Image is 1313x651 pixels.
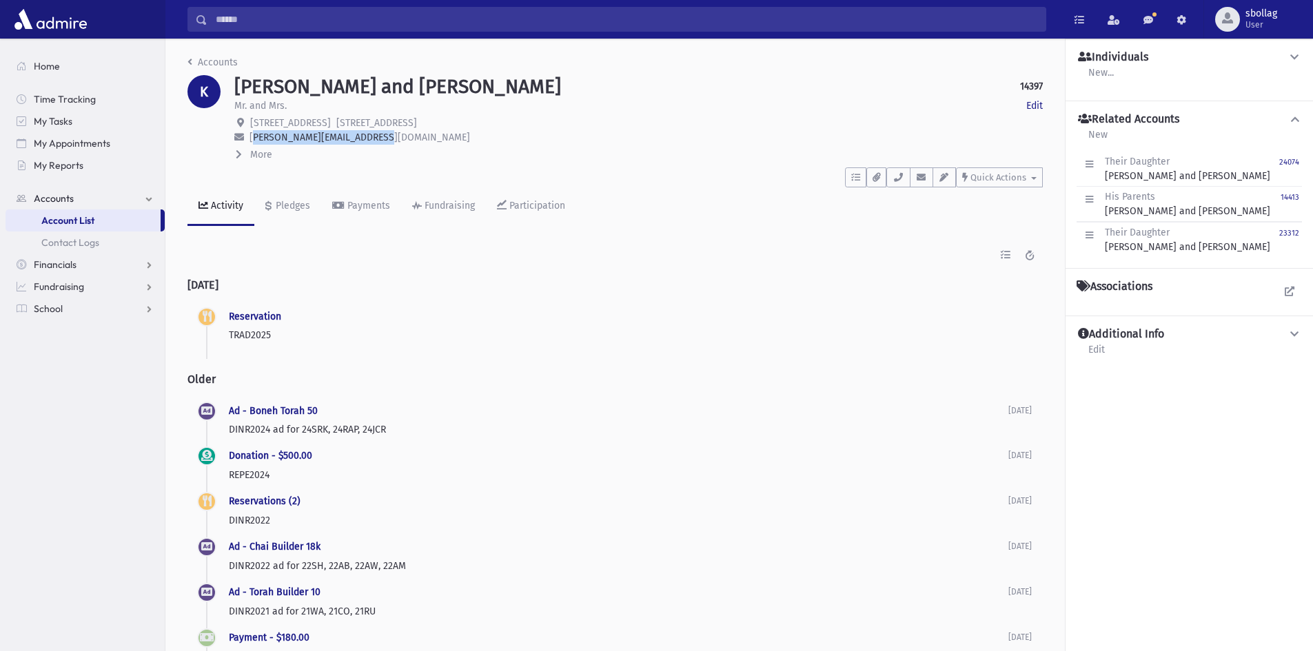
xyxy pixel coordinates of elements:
[1008,451,1032,460] span: [DATE]
[34,192,74,205] span: Accounts
[422,200,475,211] div: Fundraising
[229,450,312,462] a: Donation - $500.00
[6,298,165,320] a: School
[6,88,165,110] a: Time Tracking
[1077,327,1302,342] button: Additional Info
[1105,156,1170,167] span: Their Daughter
[970,172,1026,183] span: Quick Actions
[1088,342,1106,366] a: Edit
[208,200,243,211] div: Activity
[1105,191,1155,203] span: His Parents
[1008,496,1032,506] span: [DATE]
[41,236,99,249] span: Contact Logs
[229,468,1008,482] p: REPE2024
[1088,127,1108,152] a: New
[229,559,1008,573] p: DINR2022 ad for 22SH, 22AB, 22AW, 22AM
[6,55,165,77] a: Home
[229,311,281,322] a: Reservation
[1281,189,1299,218] a: 14413
[401,187,486,226] a: Fundraising
[6,276,165,298] a: Fundraising
[1008,632,1032,642] span: [DATE]
[6,132,165,154] a: My Appointments
[1105,227,1170,238] span: Their Daughter
[1279,229,1299,238] small: 23312
[1279,158,1299,167] small: 24074
[229,422,1008,437] p: DINR2024 ad for 24SRK, 24RAP, 24JCR
[229,604,1008,619] p: DINR2021 ad for 21WA, 21CO, 21RU
[34,159,83,172] span: My Reports
[11,6,90,33] img: AdmirePro
[187,187,254,226] a: Activity
[34,115,72,127] span: My Tasks
[229,632,309,643] a: Payment - $180.00
[1088,65,1114,90] a: New...
[207,7,1046,32] input: Search
[6,154,165,176] a: My Reports
[254,187,321,226] a: Pledges
[234,147,274,162] button: More
[34,302,63,315] span: School
[250,117,331,129] span: [STREET_ADDRESS]
[34,93,96,105] span: Time Tracking
[41,214,94,227] span: Account List
[6,187,165,209] a: Accounts
[956,167,1043,187] button: Quick Actions
[6,254,165,276] a: Financials
[1105,225,1270,254] div: [PERSON_NAME] and [PERSON_NAME]
[229,541,320,552] a: Ad - Chai Builder 18k
[486,187,576,226] a: Participation
[1105,154,1270,183] div: [PERSON_NAME] and [PERSON_NAME]
[34,258,77,271] span: Financials
[187,267,1043,302] h2: [DATE]
[234,75,561,99] h1: [PERSON_NAME] and [PERSON_NAME]
[6,209,161,231] a: Account List
[1245,19,1277,30] span: User
[345,200,390,211] div: Payments
[229,328,1032,342] p: TRAD2025
[1078,112,1179,127] h4: Related Accounts
[1279,225,1299,254] a: 23312
[1077,50,1302,65] button: Individuals
[1008,541,1032,551] span: [DATE]
[273,200,310,211] div: Pledges
[234,99,287,113] p: Mr. and Mrs.
[1008,406,1032,415] span: [DATE]
[1105,189,1270,218] div: [PERSON_NAME] and [PERSON_NAME]
[34,137,110,149] span: My Appointments
[321,187,401,226] a: Payments
[507,200,565,211] div: Participation
[187,362,1043,397] h2: Older
[34,280,84,293] span: Fundraising
[34,60,60,72] span: Home
[1245,8,1277,19] span: sbollag
[187,56,238,68] a: Accounts
[187,75,221,108] div: K
[250,132,470,143] span: [PERSON_NAME][EMAIL_ADDRESS][DOMAIN_NAME]
[1281,193,1299,202] small: 14413
[229,586,320,598] a: Ad - Torah Builder 10
[1078,327,1164,342] h4: Additional Info
[229,513,1008,528] p: DINR2022
[229,495,301,507] a: Reservations (2)
[1020,79,1043,94] strong: 14397
[250,149,272,161] span: More
[1078,50,1148,65] h4: Individuals
[1077,280,1152,293] h4: Associations
[336,117,417,129] span: [STREET_ADDRESS]
[187,55,238,75] nav: breadcrumb
[229,405,318,417] a: Ad - Boneh Torah 50
[1077,112,1302,127] button: Related Accounts
[6,110,165,132] a: My Tasks
[1026,99,1043,113] a: Edit
[6,231,165,254] a: Contact Logs
[1008,587,1032,597] span: [DATE]
[1279,154,1299,183] a: 24074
